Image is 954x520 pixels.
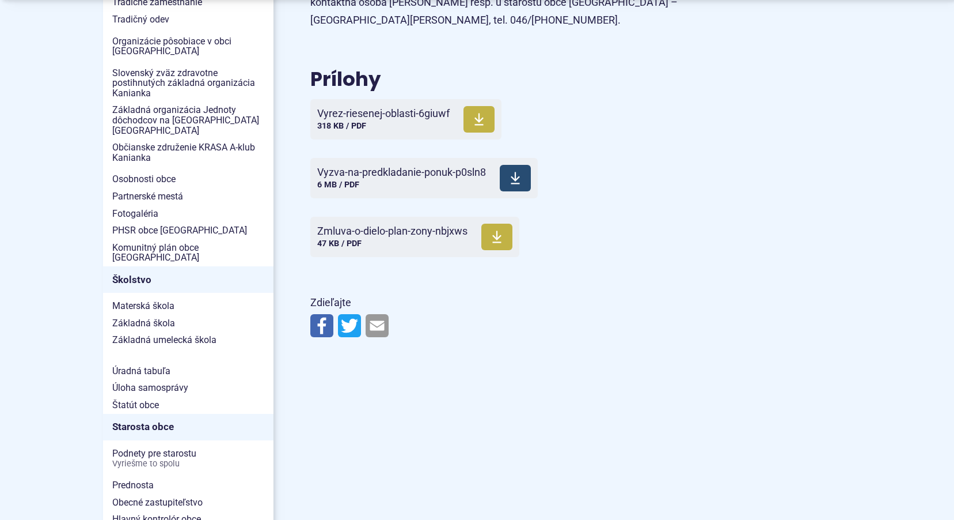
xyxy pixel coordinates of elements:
a: Úradná tabuľa [103,363,273,380]
a: Základná organizácia Jednoty dôchodcov na [GEOGRAPHIC_DATA] [GEOGRAPHIC_DATA] [103,101,273,139]
h2: Prílohy [310,69,719,90]
a: Občianske združenie KRASA A-klub Kanianka [103,139,273,166]
a: Štatút obce [103,397,273,414]
span: Občianske združenie KRASA A-klub Kanianka [112,139,264,166]
span: Fotogaléria [112,205,264,223]
span: 318 KB / PDF [317,121,366,131]
img: Zdieľať na Facebooku [310,314,333,337]
a: Základná škola [103,315,273,332]
img: Zdieľať na Twitteri [338,314,361,337]
span: Materská škola [112,297,264,315]
a: Tradičný odev [103,11,273,28]
span: Tradičný odev [112,11,264,28]
span: Osobnosti obce [112,171,264,188]
a: Podnety pre starostuVyriešme to spolu [103,445,273,472]
a: Vyzva-na-predkladanie-ponuk-p0sln8 6 MB / PDF [310,158,538,198]
a: Organizácie pôsobiace v obci [GEOGRAPHIC_DATA] [103,33,273,60]
a: Školstvo [103,266,273,293]
a: Komunitný plán obce [GEOGRAPHIC_DATA] [103,239,273,266]
a: Osobnosti obce [103,171,273,188]
span: Podnety pre starostu [112,445,264,472]
a: Prednosta [103,477,273,494]
span: Štatút obce [112,397,264,414]
a: Materská škola [103,297,273,315]
a: Partnerské mestá [103,188,273,205]
span: Prednosta [112,477,264,494]
span: Úloha samosprávy [112,379,264,397]
span: Partnerské mestá [112,188,264,205]
span: Úradná tabuľa [112,363,264,380]
a: Obecné zastupiteľstvo [103,494,273,511]
span: Vyzva-na-predkladanie-ponuk-p0sln8 [317,167,486,178]
a: Slovenský zväz zdravotne postihnutých základná organizácia Kanianka [103,65,273,102]
span: Slovenský zväz zdravotne postihnutých základná organizácia Kanianka [112,65,264,102]
a: Fotogaléria [103,205,273,223]
a: Zmluva-o-dielo-plan-zony-nbjxws 47 KB / PDF [310,217,519,257]
span: Základná organizácia Jednoty dôchodcov na [GEOGRAPHIC_DATA] [GEOGRAPHIC_DATA] [112,101,264,139]
span: Školstvo [112,271,264,289]
p: Zdieľajte [310,294,719,312]
a: PHSR obce [GEOGRAPHIC_DATA] [103,222,273,239]
span: PHSR obce [GEOGRAPHIC_DATA] [112,222,264,239]
span: Základná umelecká škola [112,331,264,349]
a: Úloha samosprávy [103,379,273,397]
span: Zmluva-o-dielo-plan-zony-nbjxws [317,225,468,237]
span: Základná škola [112,315,264,332]
img: Zdieľať e-mailom [366,314,389,337]
a: Vyrez-riesenej-oblasti-6giuwf 318 KB / PDF [310,99,501,140]
span: 6 MB / PDF [317,180,359,190]
span: Komunitný plán obce [GEOGRAPHIC_DATA] [112,239,264,266]
a: Základná umelecká škola [103,331,273,349]
span: Obecné zastupiteľstvo [112,494,264,511]
span: Organizácie pôsobiace v obci [GEOGRAPHIC_DATA] [112,33,264,60]
span: 47 KB / PDF [317,239,362,248]
span: Vyriešme to spolu [112,459,264,469]
span: Starosta obce [112,418,264,436]
span: Vyrez-riesenej-oblasti-6giuwf [317,108,450,119]
a: Starosta obce [103,414,273,440]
